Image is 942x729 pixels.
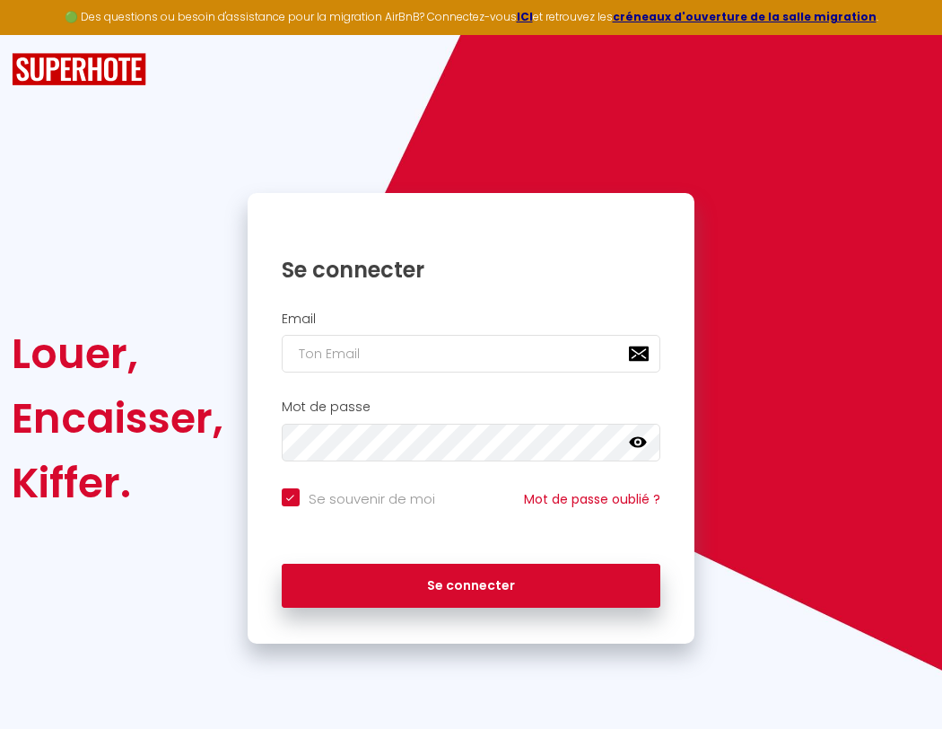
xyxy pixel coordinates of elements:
[524,490,660,508] a: Mot de passe oublié ?
[282,312,661,327] h2: Email
[282,400,661,415] h2: Mot de passe
[282,335,661,373] input: Ton Email
[517,9,533,24] a: ICI
[12,321,223,386] div: Louer,
[12,451,223,515] div: Kiffer.
[613,9,877,24] a: créneaux d'ouverture de la salle migration
[282,256,661,284] h1: Se connecter
[12,386,223,451] div: Encaisser,
[282,564,661,609] button: Se connecter
[12,53,146,86] img: SuperHote logo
